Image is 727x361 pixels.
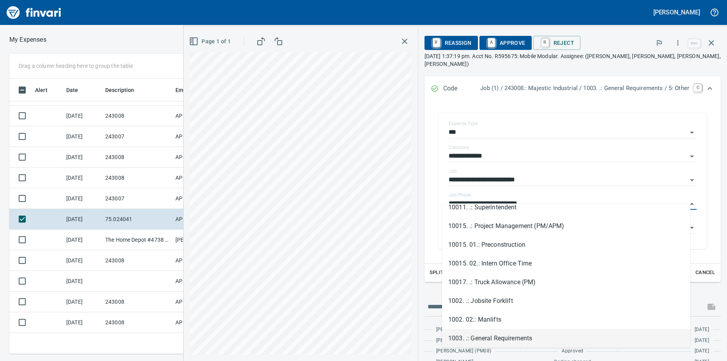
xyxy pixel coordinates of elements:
span: [PERSON_NAME] (PM08) [436,347,492,355]
label: Job [449,169,457,173]
span: This records your message into the invoice and notifies anyone mentioned [702,297,721,316]
td: AP Invoices [172,209,231,230]
span: Reassign [431,36,472,50]
h5: [PERSON_NAME] [653,8,700,16]
td: [DATE] [63,271,102,292]
td: [DATE] [63,168,102,188]
nav: breadcrumb [9,35,46,44]
button: Page 1 of 1 [187,34,234,49]
li: 10015. .: Project Management (PM/APM) [442,217,690,235]
span: Description [105,85,145,95]
li: 10015. 02.: Intern Office Time [442,254,690,273]
li: 10017. .: Truck Allowance (PM) [442,273,690,292]
td: [DATE] [63,147,102,168]
td: 243007 [102,188,172,209]
span: Split Code [430,268,458,277]
td: AP Invoices [172,106,231,126]
td: AP Invoices [172,126,231,147]
td: 243008 [102,312,172,333]
span: Employee [175,85,200,95]
div: Expand [425,102,721,282]
a: A [488,38,495,47]
td: AP Invoices [172,292,231,312]
button: Open [686,222,697,233]
td: [DATE] [63,209,102,230]
p: [DATE] 1:37:19 pm. Acct No. R595675: Mobile Modular. Assignee: ([PERSON_NAME], [PERSON_NAME], [PE... [425,52,721,68]
span: Date [66,85,78,95]
span: Page 1 of 1 [191,37,231,46]
td: [DATE] [63,230,102,250]
p: Code [443,84,480,94]
a: R [541,38,549,47]
td: [DATE] [63,106,102,126]
td: AP Invoices [172,250,231,271]
td: [DATE] [63,292,102,312]
label: Expense Type [449,121,478,126]
span: Approved [562,347,583,355]
li: 1002. .: Jobsite Forklift [442,292,690,310]
span: Date [66,85,88,95]
span: Employee [175,85,210,95]
td: AP Invoices [172,168,231,188]
button: More [669,34,686,51]
button: Close [686,198,697,209]
td: [DATE] [63,188,102,209]
span: Cancel [695,268,716,277]
span: Close invoice [686,34,721,52]
td: AP Invoices [172,188,231,209]
span: [PERSON_NAME] [436,326,474,334]
button: AApprove [479,36,532,50]
button: Flag [651,34,668,51]
button: Open [686,127,697,138]
a: R [433,38,440,47]
td: The Home Depot #4738 [GEOGRAPHIC_DATA] [GEOGRAPHIC_DATA] [102,230,172,250]
td: [DATE] [63,250,102,271]
td: AP Invoices [172,312,231,333]
li: 10015. 01.: Preconstruction [442,235,690,254]
li: 1003. .: General Requirements [442,329,690,348]
button: [PERSON_NAME] [651,6,702,18]
button: Open [686,175,697,186]
span: Description [105,85,134,95]
a: esc [688,39,700,48]
td: [DATE] [63,126,102,147]
div: Expand [425,76,721,102]
button: RReassign [425,36,478,50]
td: AP Invoices [172,147,231,168]
span: Alert [35,85,48,95]
button: RReject [533,36,580,50]
span: Reject [540,36,574,50]
td: [PERSON_NAME] [172,230,231,250]
button: Open [686,151,697,162]
label: Job Phase [449,193,471,197]
td: 243007 [102,126,172,147]
span: Approve [486,36,525,50]
td: 75.024041 [102,209,172,230]
span: [PERSON_NAME] [436,337,474,345]
td: 243008 [102,106,172,126]
label: Company [449,145,469,150]
td: 243008 [102,250,172,271]
td: 243008 [102,168,172,188]
li: 1002. 02.: Manlifts [442,310,690,329]
td: 243008 [102,147,172,168]
a: C [694,84,702,92]
span: [DATE] [695,326,709,334]
span: [DATE] [695,347,709,355]
li: 10011. .: Superintendent [442,198,690,217]
span: Alert [35,85,58,95]
button: Split Code [428,267,460,279]
p: Drag a column heading here to group the table [19,62,133,70]
img: Finvari [5,3,63,22]
p: Job (1) / 243008.: Majestic Industrial / 1003. .: General Requirements / 5: Other [480,84,689,93]
td: 243008 [102,292,172,312]
span: [DATE] [695,337,709,345]
td: [DATE] [63,312,102,333]
td: AP Invoices [172,271,231,292]
p: My Expenses [9,35,46,44]
button: Cancel [693,267,718,279]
